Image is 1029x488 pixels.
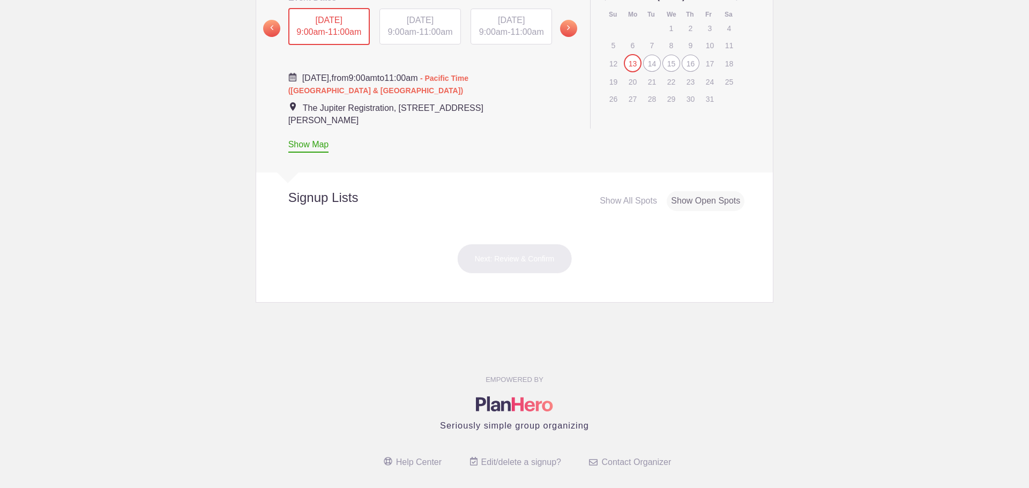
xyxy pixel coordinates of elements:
[288,74,468,95] span: - Pacific Time ([GEOGRAPHIC_DATA] & [GEOGRAPHIC_DATA])
[682,73,699,89] div: 23
[288,73,468,95] span: from to
[384,457,442,467] a: Help Center
[379,8,461,46] button: [DATE] 9:00am-11:00am
[624,91,642,107] div: 27
[288,8,370,46] div: -
[256,190,429,206] h2: Signup Lists
[476,396,554,411] img: Logo main planhero
[609,10,617,19] div: Su
[662,73,680,89] div: 22
[682,20,699,36] div: 2
[486,376,543,384] small: EMPOWERED BY
[288,140,329,153] a: Show Map
[470,457,561,467] a: Edit/delete a signup?
[384,73,417,82] span: 11:00am
[647,10,656,19] div: Tu
[667,191,744,211] div: Show Open Spots
[643,55,661,72] div: 14
[419,27,452,36] span: 11:00am
[302,73,332,82] span: [DATE],
[643,37,661,53] div: 7
[348,73,377,82] span: 9:00am
[471,9,552,45] div: -
[701,20,719,36] div: 3
[662,91,680,107] div: 29
[605,91,622,107] div: 26
[457,244,572,274] button: Next: Review & Confirm
[288,103,483,125] span: The Jupiter Registration, [STREET_ADDRESS][PERSON_NAME]
[701,37,719,53] div: 10
[720,20,738,36] div: 4
[498,16,525,25] span: [DATE]
[628,10,637,19] div: Mo
[643,73,661,89] div: 21
[720,73,738,89] div: 25
[589,457,671,467] a: Contact Organizer
[725,10,733,19] div: Sa
[643,91,661,107] div: 28
[662,37,680,53] div: 8
[720,55,738,71] div: 18
[682,37,699,53] div: 9
[316,16,342,25] span: [DATE]
[705,10,714,19] div: Fr
[624,73,642,89] div: 20
[379,9,461,45] div: -
[605,37,622,53] div: 5
[407,16,434,25] span: [DATE]
[510,27,543,36] span: 11:00am
[682,91,699,107] div: 30
[701,55,719,71] div: 17
[296,27,325,36] span: 9:00am
[470,8,553,46] button: [DATE] 9:00am-11:00am
[624,54,642,72] div: 13
[682,55,699,72] div: 16
[605,73,622,89] div: 19
[479,27,508,36] span: 9:00am
[720,37,738,53] div: 11
[624,37,642,53] div: 6
[662,55,680,72] div: 15
[328,27,361,36] span: 11:00am
[605,55,622,71] div: 12
[288,73,297,81] img: Cal purple
[388,27,416,36] span: 9:00am
[701,73,719,89] div: 24
[290,102,296,111] img: Event location
[662,20,680,36] div: 1
[667,10,675,19] div: We
[264,419,766,432] h4: Seriously simple group organizing
[595,191,661,211] div: Show All Spots
[686,10,695,19] div: Th
[701,91,719,107] div: 31
[288,7,370,46] button: [DATE] 9:00am-11:00am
